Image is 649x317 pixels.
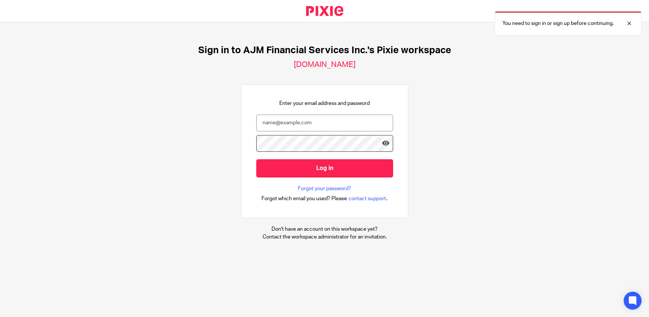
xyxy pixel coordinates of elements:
[261,195,347,202] span: Forgot which email you used? Please
[256,159,393,177] input: Log in
[298,185,351,192] a: Forgot your password?
[263,225,387,233] p: Don't have an account on this workspace yet?
[198,45,451,56] h1: Sign in to AJM Financial Services Inc.'s Pixie workspace
[263,233,387,241] p: Contact the workspace administrator for an invitation.
[294,60,356,70] h2: [DOMAIN_NAME]
[348,195,386,202] span: contact support
[502,20,614,27] p: You need to sign in or sign up before continuing.
[256,115,393,131] input: name@example.com
[261,194,388,203] div: .
[279,100,370,107] p: Enter your email address and password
